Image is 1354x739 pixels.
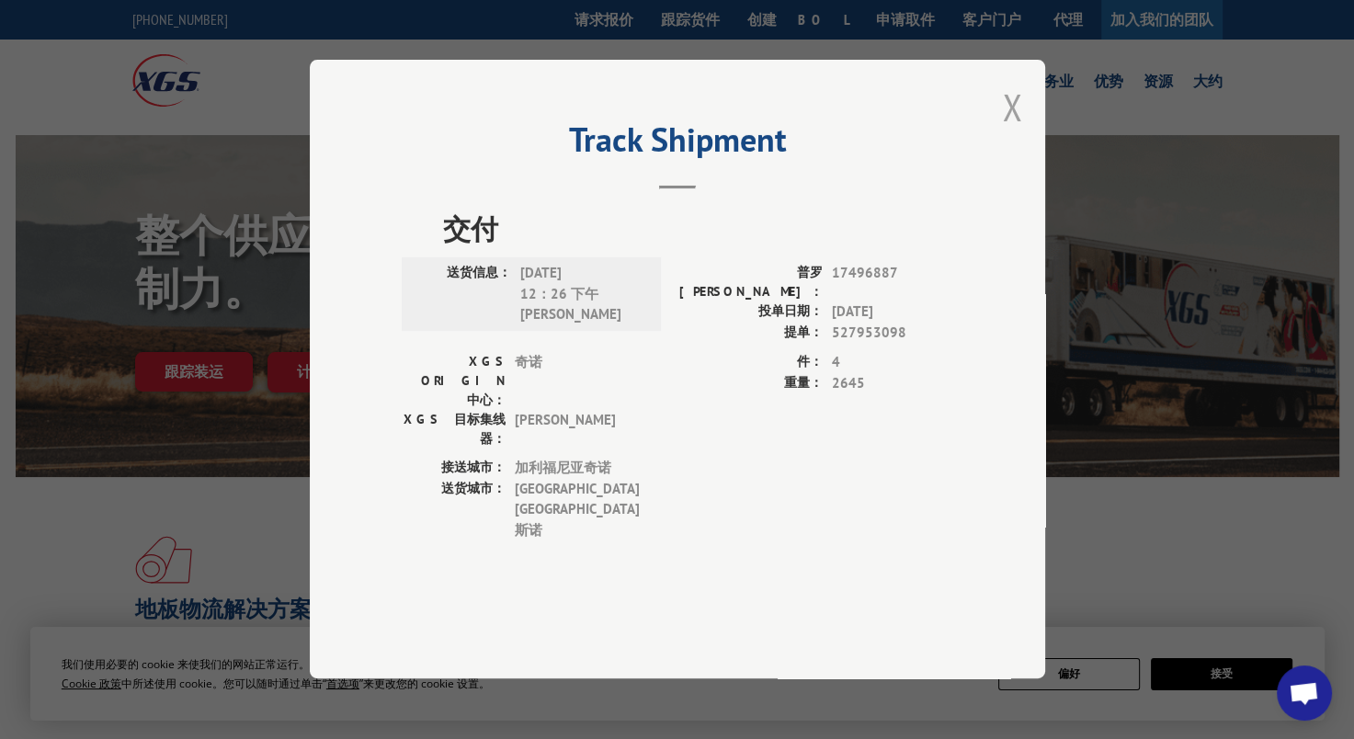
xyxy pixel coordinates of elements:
span: 交付 [443,209,953,250]
span: [PERSON_NAME] [515,411,639,449]
button: Close modal [1002,83,1022,131]
font: [DATE] 12：26 下午 [PERSON_NAME] [520,265,621,324]
span: 17496887 [832,264,953,302]
label: 重量： [677,373,823,394]
span: 奇诺 [515,353,639,411]
label: 接送城市： [402,459,506,480]
h2: Track Shipment [402,127,953,162]
label: 件： [677,353,823,374]
span: 2645 [832,373,953,394]
label: 投单日期： [677,302,823,324]
span: [DATE] [832,302,953,324]
div: Open chat [1277,665,1332,721]
span: 加利福尼亚奇诺 [515,459,639,480]
span: [GEOGRAPHIC_DATA][GEOGRAPHIC_DATA]斯诺 [515,479,639,541]
label: XGS 目标集线器： [402,411,506,449]
label: XGS ORIGIN 中心： [402,353,506,411]
label: 送货信息： [407,264,511,326]
label: 送货城市： [402,479,506,541]
span: 527953098 [832,323,953,344]
label: 普罗[PERSON_NAME]： [677,264,823,302]
span: 4 [832,353,953,374]
label: 提单： [677,323,823,344]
